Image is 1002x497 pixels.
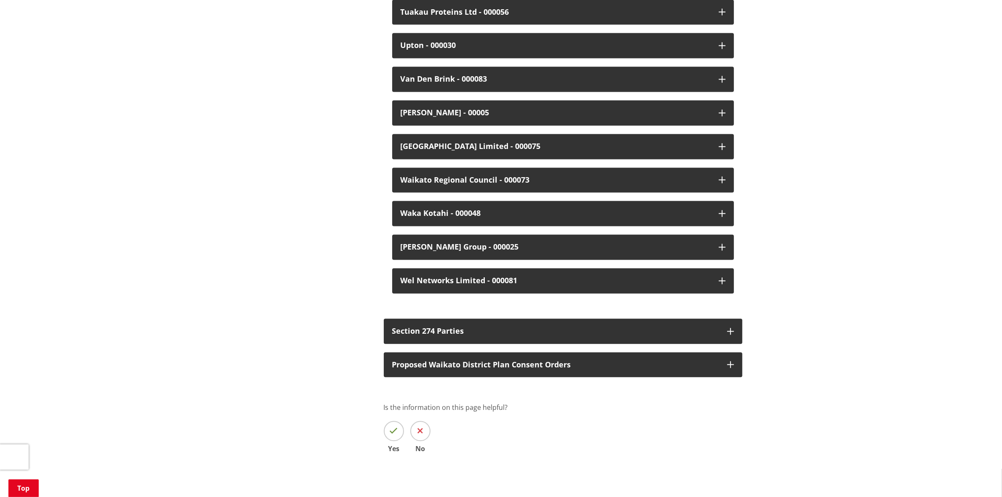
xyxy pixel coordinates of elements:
div: Waikato Regional Council - 000073 [401,176,710,184]
div: Wel Networks Limited - 000081 [401,276,710,285]
button: Van Den Brink - 000083 [392,66,734,92]
iframe: Messenger Launcher [963,462,994,492]
div: Waka Kotahi - 000048 [401,209,710,218]
a: Top [8,479,39,497]
p: Proposed Waikato District Plan Consent Orders [392,361,719,369]
div: Tuakau Proteins Ltd - 000056 [401,8,710,16]
span: Yes [384,445,404,452]
div: Upton - 000030 [401,41,710,50]
div: [PERSON_NAME] - 00005 [401,109,710,117]
button: [GEOGRAPHIC_DATA] Limited - 000075 [392,134,734,159]
button: Waka Kotahi - 000048 [392,201,734,226]
button: Upton - 000030 [392,33,734,58]
div: [GEOGRAPHIC_DATA] Limited - 000075 [401,142,710,151]
button: Proposed Waikato District Plan Consent Orders [384,352,742,377]
p: Is the information on this page helpful? [384,402,742,412]
button: Section 274 Parties [384,319,742,344]
button: Waikato Regional Council - 000073 [392,167,734,193]
span: No [410,445,431,452]
p: Section 274 Parties [392,327,719,335]
button: [PERSON_NAME] - 00005 [392,100,734,125]
div: Van Den Brink - 000083 [401,75,710,83]
button: Wel Networks Limited - 000081 [392,268,734,293]
div: [PERSON_NAME] Group - 000025 [401,243,710,251]
button: [PERSON_NAME] Group - 000025 [392,234,734,260]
